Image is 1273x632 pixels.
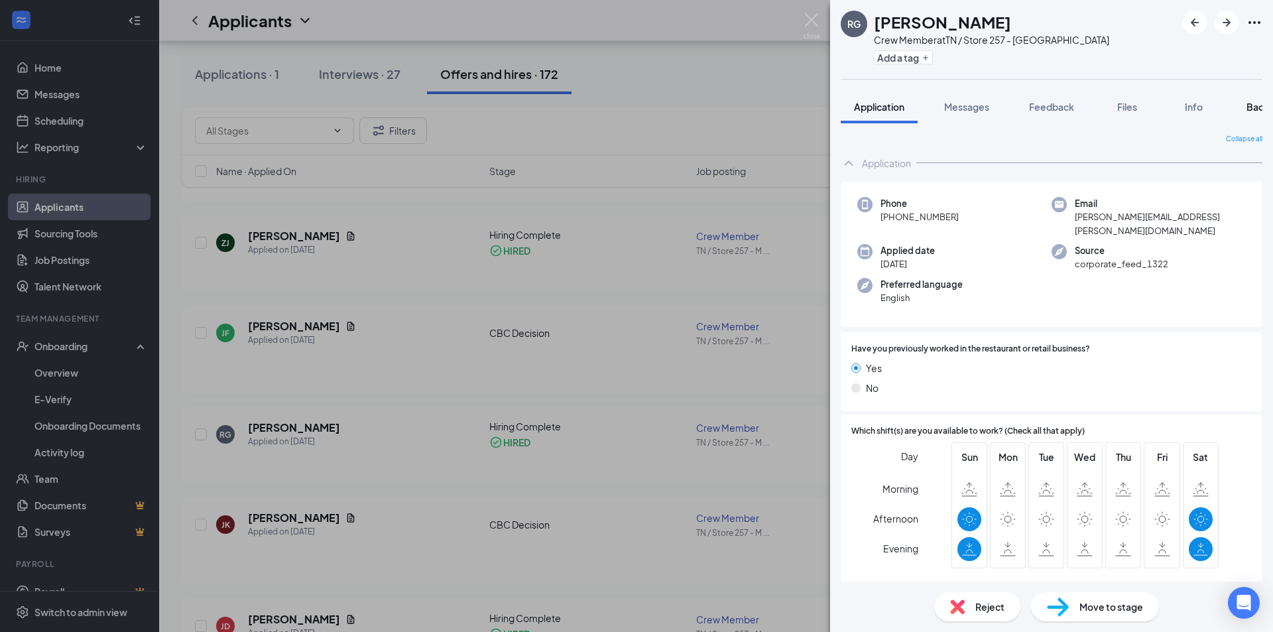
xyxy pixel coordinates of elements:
[1246,15,1262,31] svg: Ellipses
[1111,450,1135,464] span: Thu
[1075,244,1168,257] span: Source
[851,343,1090,355] span: Have you previously worked in the restaurant or retail business?
[1117,101,1137,113] span: Files
[880,210,959,223] span: [PHONE_NUMBER]
[1226,134,1262,145] span: Collapse all
[880,197,959,210] span: Phone
[874,33,1109,46] div: Crew Member at TN / Store 257 - [GEOGRAPHIC_DATA]
[1079,600,1143,614] span: Move to stage
[873,507,918,531] span: Afternoon
[901,449,918,464] span: Day
[1215,11,1239,34] button: ArrowRight
[874,50,933,64] button: PlusAdd a tag
[1228,587,1260,619] div: Open Intercom Messenger
[1029,101,1074,113] span: Feedback
[880,291,963,304] span: English
[944,101,989,113] span: Messages
[922,54,930,62] svg: Plus
[866,381,879,395] span: No
[862,157,911,170] div: Application
[880,257,935,271] span: [DATE]
[847,17,861,31] div: RG
[1189,450,1213,464] span: Sat
[1075,257,1168,271] span: corporate_feed_1322
[1150,450,1174,464] span: Fri
[841,155,857,171] svg: ChevronUp
[1183,11,1207,34] button: ArrowLeftNew
[996,450,1020,464] span: Mon
[1187,15,1203,31] svg: ArrowLeftNew
[882,477,918,501] span: Morning
[1219,15,1235,31] svg: ArrowRight
[854,101,904,113] span: Application
[1034,450,1058,464] span: Tue
[883,537,918,560] span: Evening
[1075,197,1246,210] span: Email
[874,11,1011,33] h1: [PERSON_NAME]
[1185,101,1203,113] span: Info
[880,244,935,257] span: Applied date
[1075,210,1246,237] span: [PERSON_NAME][EMAIL_ADDRESS][PERSON_NAME][DOMAIN_NAME]
[957,450,981,464] span: Sun
[880,278,963,291] span: Preferred language
[975,600,1004,614] span: Reject
[866,361,882,375] span: Yes
[851,425,1085,438] span: Which shift(s) are you available to work? (Check all that apply)
[1073,450,1097,464] span: Wed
